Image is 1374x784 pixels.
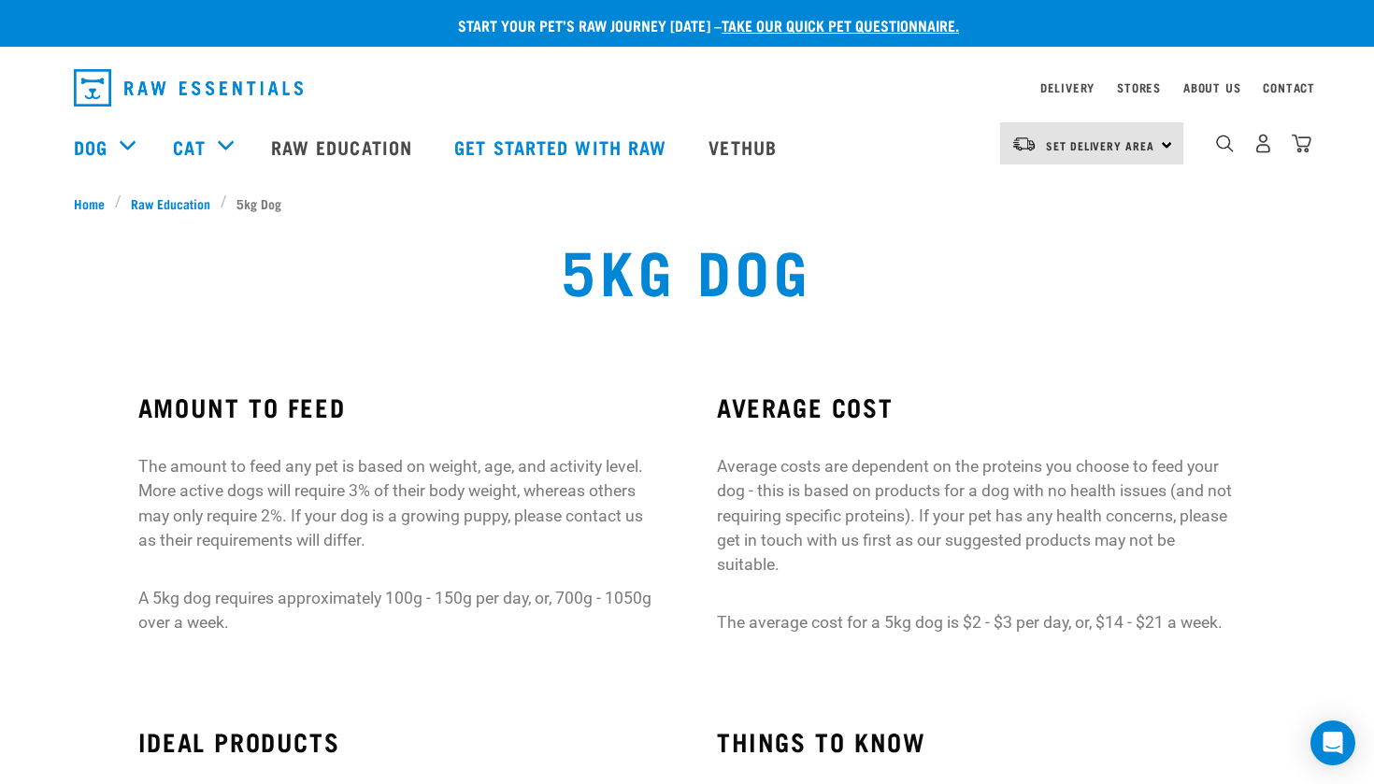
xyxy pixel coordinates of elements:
h3: IDEAL PRODUCTS [138,727,657,756]
div: Open Intercom Messenger [1310,720,1355,765]
p: A 5kg dog requires approximately 100g - 150g per day, or, 700g - 1050g over a week. [138,586,657,635]
span: Home [74,193,105,213]
p: The average cost for a 5kg dog is $2 - $3 per day, or, $14 - $21 a week. [717,610,1236,634]
a: About Us [1183,84,1240,91]
h3: THINGS TO KNOW [717,727,1236,756]
h3: AMOUNT TO FEED [138,392,657,421]
img: van-moving.png [1011,135,1037,152]
a: Cat [173,133,205,161]
a: Raw Education [252,109,436,184]
a: Get started with Raw [436,109,690,184]
a: take our quick pet questionnaire. [722,21,959,29]
a: Home [74,193,115,213]
h3: AVERAGE COST [717,392,1236,421]
p: Average costs are dependent on the proteins you choose to feed your dog - this is based on produc... [717,454,1236,577]
a: Raw Education [122,193,221,213]
h1: 5kg Dog [562,235,812,303]
img: Raw Essentials Logo [74,69,303,107]
a: Stores [1117,84,1161,91]
nav: breadcrumbs [74,193,1300,213]
p: The amount to feed any pet is based on weight, age, and activity level. More active dogs will req... [138,454,657,553]
span: Raw Education [131,193,210,213]
nav: dropdown navigation [59,62,1315,114]
img: home-icon@2x.png [1292,134,1311,153]
a: Dog [74,133,107,161]
img: home-icon-1@2x.png [1216,135,1234,152]
span: Set Delivery Area [1046,142,1154,149]
a: Delivery [1040,84,1095,91]
a: Contact [1263,84,1315,91]
a: Vethub [690,109,800,184]
img: user.png [1253,134,1273,153]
